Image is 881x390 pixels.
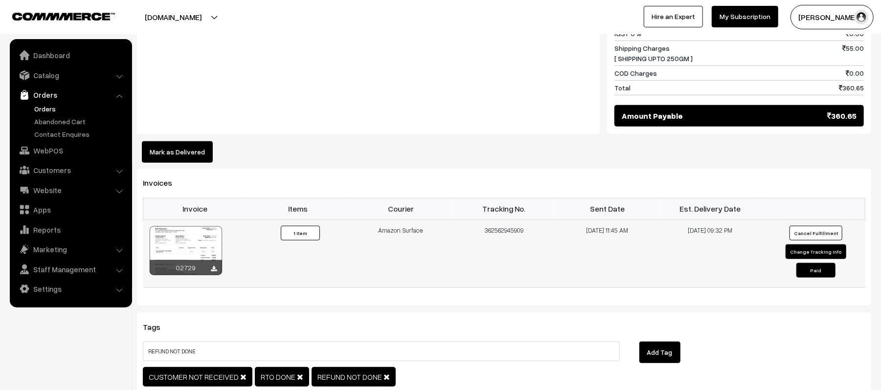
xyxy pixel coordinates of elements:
[659,219,762,287] td: [DATE] 09:32 PM
[143,342,620,361] input: Add Tag
[12,10,98,22] a: COMMMERCE
[12,240,129,258] a: Marketing
[12,280,129,298] a: Settings
[786,244,846,259] button: Change Tracking Info
[143,322,172,332] span: Tags
[839,83,864,93] span: 360.65
[12,86,129,104] a: Orders
[111,5,236,29] button: [DOMAIN_NAME]
[349,219,452,287] td: Amazon Surface
[12,201,129,218] a: Apps
[827,110,857,122] span: 360.65
[614,68,657,78] span: COD Charges
[12,181,129,199] a: Website
[12,161,129,179] a: Customers
[452,219,556,287] td: 362562945909
[246,198,349,219] th: Items
[796,263,836,278] button: Paid
[614,83,631,93] span: Total
[12,260,129,278] a: Staff Management
[32,129,129,139] a: Contact Enquires
[149,372,239,382] span: CUSTOMER NOT RECEIVED
[261,372,295,382] span: RTO DONE
[556,198,659,219] th: Sent Date
[150,260,222,275] div: 02729
[142,141,213,163] button: Mark as Delivered
[614,43,693,64] span: Shipping Charges [ SHIPPING UPTO 250GM ]
[32,104,129,114] a: Orders
[12,66,129,84] a: Catalog
[317,372,382,382] span: REFUND NOT DONE
[556,219,659,287] td: [DATE] 11:45 AM
[12,13,115,20] img: COMMMERCE
[639,342,680,363] button: Add Tag
[349,198,452,219] th: Courier
[790,226,842,240] button: Cancel Fulfillment
[842,43,864,64] span: 55.00
[281,226,320,240] button: 1 Item
[712,6,778,27] a: My Subscription
[846,68,864,78] span: 0.00
[12,221,129,238] a: Reports
[32,116,129,127] a: Abandoned Cart
[12,46,129,64] a: Dashboard
[854,10,869,24] img: user
[659,198,762,219] th: Est. Delivery Date
[644,6,703,27] a: Hire an Expert
[622,110,683,122] span: Amount Payable
[791,5,874,29] button: [PERSON_NAME]
[452,198,556,219] th: Tracking No.
[143,178,184,188] span: Invoices
[143,198,247,219] th: Invoice
[12,142,129,159] a: WebPOS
